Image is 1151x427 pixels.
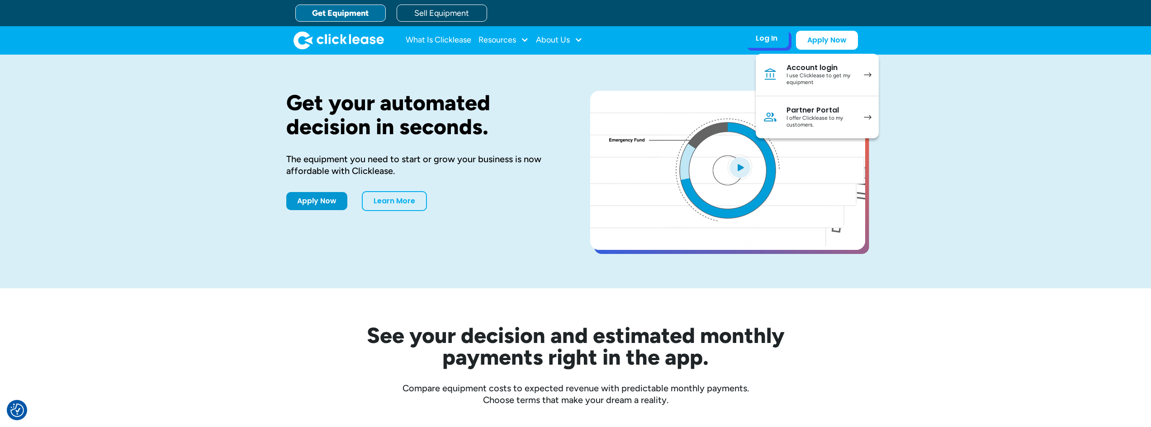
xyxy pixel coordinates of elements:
[756,96,879,138] a: Partner PortalI offer Clicklease to my customers.
[10,404,24,417] img: Revisit consent button
[756,34,777,43] div: Log In
[728,155,752,180] img: Blue play button logo on a light blue circular background
[322,324,829,368] h2: See your decision and estimated monthly payments right in the app.
[286,153,561,177] div: The equipment you need to start or grow your business is now affordable with Clicklease.
[478,31,529,49] div: Resources
[756,54,879,96] a: Account loginI use Clicklease to get my equipment
[397,5,487,22] a: Sell Equipment
[406,31,471,49] a: What Is Clicklease
[286,91,561,139] h1: Get your automated decision in seconds.
[786,115,855,129] div: I offer Clicklease to my customers.
[786,72,855,86] div: I use Clicklease to get my equipment
[763,67,777,82] img: Bank icon
[536,31,583,49] div: About Us
[295,5,386,22] a: Get Equipment
[286,382,865,406] div: Compare equipment costs to expected revenue with predictable monthly payments. Choose terms that ...
[294,31,384,49] img: Clicklease logo
[786,106,855,115] div: Partner Portal
[786,63,855,72] div: Account login
[756,54,879,138] nav: Log In
[763,110,777,124] img: Person icon
[590,91,865,250] a: open lightbox
[10,404,24,417] button: Consent Preferences
[796,31,858,50] a: Apply Now
[286,192,347,210] a: Apply Now
[864,115,872,120] img: arrow
[294,31,384,49] a: home
[362,191,427,211] a: Learn More
[864,72,872,77] img: arrow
